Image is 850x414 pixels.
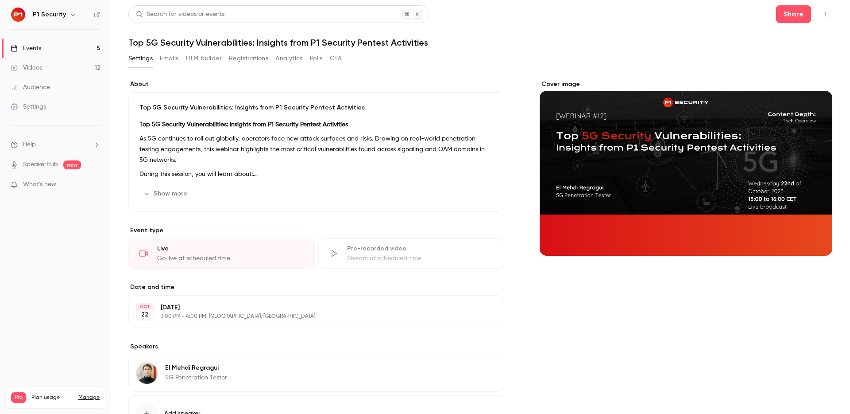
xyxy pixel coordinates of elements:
span: Plan usage [31,394,73,401]
p: As 5G continues to roll out globally, operators face new attack surfaces and risks. Drawing on re... [139,133,493,165]
div: OCT [137,304,153,310]
button: CTA [330,51,342,66]
div: Events [11,44,41,53]
p: [DATE] [161,303,457,312]
button: Analytics [275,51,303,66]
span: Pro [11,392,26,403]
label: About [128,80,504,89]
a: Manage [78,394,100,401]
div: El Mehdi RegraguiEl Mehdi Regragui5G Penetration Tester [128,355,504,392]
div: Audience [11,83,50,92]
li: help-dropdown-opener [11,140,100,149]
div: Pre-recorded videoStream at scheduled time [318,238,505,269]
p: Event type [128,226,504,235]
section: Cover image [540,80,832,256]
button: UTM builder [186,51,222,66]
button: Emails [160,51,178,66]
h1: Top 5G Security Vulnerabilities: Insights from P1 Security Pentest Activities [128,37,832,48]
label: Date and time [128,283,504,292]
p: Top 5G Security Vulnerabilities: Insights from P1 Security Pentest Activities [139,103,493,112]
p: El Mehdi Regragui [165,363,227,372]
h6: P1 Security [33,10,66,19]
img: El Mehdi Regragui [136,363,158,384]
div: LiveGo live at scheduled time [128,238,315,269]
button: Show more [139,187,193,201]
button: Polls [310,51,323,66]
div: Go live at scheduled time [157,254,304,263]
div: Stream at scheduled time [347,254,494,263]
span: Help [23,140,36,149]
div: Videos [11,63,42,72]
label: Speakers [128,342,504,351]
div: Pre-recorded video [347,244,494,253]
button: Share [776,5,811,23]
div: Settings [11,102,46,111]
button: Settings [128,51,153,66]
p: 22 [141,310,148,319]
strong: Top 5G Security Vulnerabilities: Insights from P1 Security Pentest Activities [139,121,348,128]
span: What's new [23,180,56,189]
div: Search for videos or events [136,10,224,19]
img: P1 Security [11,8,25,22]
a: SpeakerHub [23,160,58,169]
div: Live [157,244,304,253]
span: new [63,160,81,169]
p: 3:00 PM - 4:00 PM, [GEOGRAPHIC_DATA]/[GEOGRAPHIC_DATA] [161,313,457,320]
label: Cover image [540,80,832,89]
p: 5G Penetration Tester [165,373,227,382]
p: During this session, you will learn about: [139,169,493,180]
button: Registrations [229,51,268,66]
